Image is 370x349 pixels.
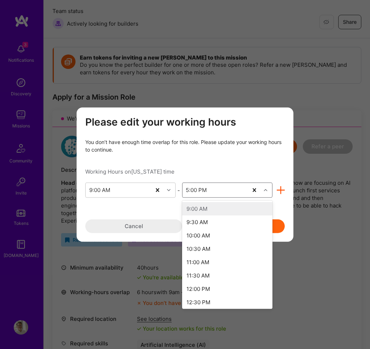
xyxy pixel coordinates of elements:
[89,186,110,194] div: 9:00 AM
[182,242,272,256] div: 10:30 AM
[85,219,182,233] button: Cancel
[85,138,285,153] div: You don’t have enough time overlap for this role. Please update your working hours to continue.
[182,282,272,296] div: 12:00 PM
[182,256,272,269] div: 11:00 AM
[85,168,285,175] div: Working Hours on [US_STATE] time
[182,202,272,215] div: 9:00 AM
[167,188,171,192] i: icon Chevron
[182,269,272,282] div: 11:30 AM
[182,296,272,309] div: 12:30 PM
[182,229,272,242] div: 10:00 AM
[186,186,207,194] div: 5:00 PM
[77,107,293,242] div: modal
[176,186,182,194] div: -
[182,215,272,229] div: 9:30 AM
[85,116,285,128] h3: Please edit your working hours
[264,188,267,192] i: icon Chevron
